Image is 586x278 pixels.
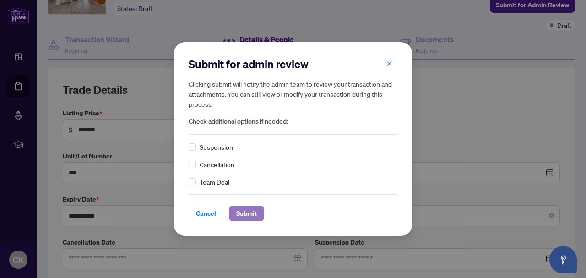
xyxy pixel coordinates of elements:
[236,206,257,221] span: Submit
[189,206,223,221] button: Cancel
[196,206,216,221] span: Cancel
[189,57,397,71] h2: Submit for admin review
[386,60,392,67] span: close
[549,246,577,273] button: Open asap
[200,177,229,187] span: Team Deal
[200,142,233,152] span: Suspension
[229,206,264,221] button: Submit
[200,159,234,169] span: Cancellation
[189,116,397,127] span: Check additional options if needed:
[189,79,397,109] h5: Clicking submit will notify the admin team to review your transaction and attachments. You can st...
